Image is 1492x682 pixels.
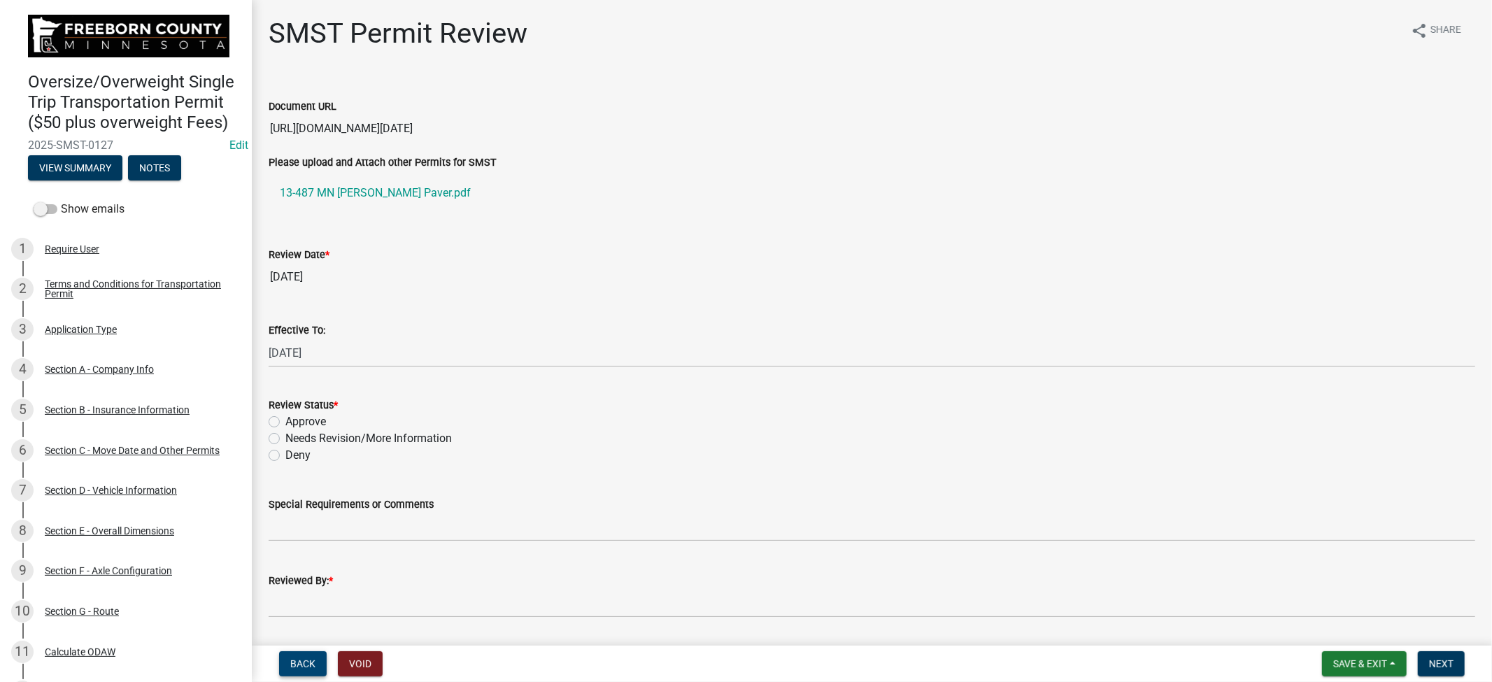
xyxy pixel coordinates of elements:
[11,238,34,260] div: 1
[34,201,125,218] label: Show emails
[1429,658,1454,669] span: Next
[1400,17,1472,44] button: shareShare
[45,606,119,616] div: Section G - Route
[11,479,34,502] div: 7
[1411,22,1428,39] i: share
[128,163,181,174] wm-modal-confirm: Notes
[11,600,34,623] div: 10
[45,244,99,254] div: Require User
[45,325,117,334] div: Application Type
[1430,22,1461,39] span: Share
[128,155,181,180] button: Notes
[290,658,315,669] span: Back
[269,250,329,260] label: Review Date
[45,647,115,657] div: Calculate ODAW
[338,651,383,676] button: Void
[28,72,241,132] h4: Oversize/Overweight Single Trip Transportation Permit ($50 plus overweight Fees)
[269,176,1475,210] a: 13-487 MN [PERSON_NAME] Paver.pdf
[269,500,434,510] label: Special Requirements or Comments
[28,163,122,174] wm-modal-confirm: Summary
[229,138,248,152] a: Edit
[11,520,34,542] div: 8
[45,364,154,374] div: Section A - Company Info
[28,138,224,152] span: 2025-SMST-0127
[269,326,325,336] label: Effective To:
[269,401,338,411] label: Review Status
[285,447,311,464] label: Deny
[11,560,34,582] div: 9
[269,158,497,168] label: Please upload and Attach other Permits for SMST
[28,15,229,57] img: Freeborn County, Minnesota
[45,279,229,299] div: Terms and Conditions for Transportation Permit
[229,138,248,152] wm-modal-confirm: Edit Application Number
[285,430,452,447] label: Needs Revision/More Information
[1418,651,1465,676] button: Next
[11,399,34,421] div: 5
[1333,658,1387,669] span: Save & Exit
[11,439,34,462] div: 6
[11,641,34,663] div: 11
[45,526,174,536] div: Section E - Overall Dimensions
[11,278,34,300] div: 2
[269,17,527,50] h1: SMST Permit Review
[1322,651,1407,676] button: Save & Exit
[45,566,172,576] div: Section F - Axle Configuration
[269,102,336,112] label: Document URL
[11,358,34,381] div: 4
[11,318,34,341] div: 3
[279,651,327,676] button: Back
[45,405,190,415] div: Section B - Insurance Information
[269,576,333,586] label: Reviewed By:
[45,485,177,495] div: Section D - Vehicle Information
[28,155,122,180] button: View Summary
[285,413,326,430] label: Approve
[45,446,220,455] div: Section C - Move Date and Other Permits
